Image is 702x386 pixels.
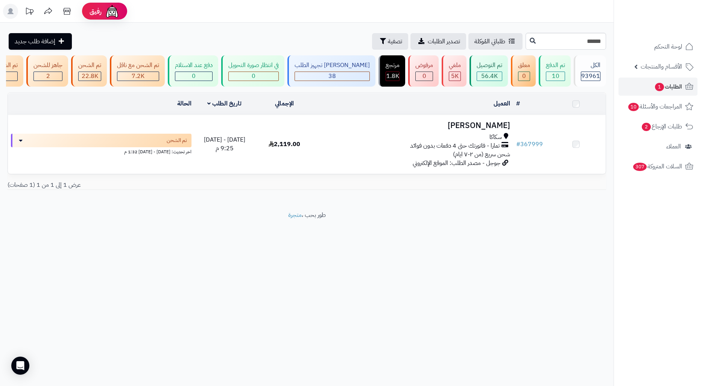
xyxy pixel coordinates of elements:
span: جوجل - مصدر الطلب: الموقع الإلكتروني [413,159,500,168]
span: 10 [628,103,639,111]
a: في انتظار صورة التحويل 0 [220,55,286,87]
div: معلق [518,61,530,70]
span: طلبات الإرجاع [641,121,682,132]
a: [PERSON_NAME] تجهيز الطلب 38 [286,55,377,87]
a: تم الدفع 10 [537,55,572,87]
a: الحالة [177,99,191,108]
span: الأقسام والمنتجات [641,61,682,72]
a: السلات المتروكة307 [618,157,697,175]
a: جاهز للشحن 2 [25,55,70,87]
div: عرض 1 إلى 1 من 1 (1 صفحات) [2,181,307,189]
a: طلباتي المُوكلة [468,33,523,50]
div: 4954 [449,72,460,81]
button: تصفية [372,33,408,50]
div: 56415 [477,72,502,81]
span: 38 [328,72,336,81]
div: 38 [295,72,369,81]
div: Open Intercom Messenger [11,357,29,375]
div: تم الشحن [78,61,101,70]
span: 7.2K [132,72,144,81]
span: 2 [46,72,50,81]
span: 307 [633,163,647,171]
span: 1 [655,83,664,91]
div: 0 [229,72,278,81]
a: تحديثات المنصة [20,4,39,21]
a: تم التوصيل 56.4K [468,55,509,87]
span: المراجعات والأسئلة [628,101,682,112]
span: # [516,140,520,149]
a: مرتجع 1.8K [377,55,407,87]
span: شحن سريع (من ٢-٧ ايام) [453,150,510,159]
img: logo-2.png [651,20,695,36]
div: 0 [175,72,212,81]
span: 1.8K [386,72,399,81]
a: متجرة [288,211,302,220]
div: الكل [581,61,600,70]
span: طلباتي المُوكلة [474,37,505,46]
span: 0 [252,72,255,81]
a: إضافة طلب جديد [9,33,72,50]
div: دفع عند الاستلام [175,61,213,70]
div: 22826 [79,72,101,81]
div: 10 [546,72,565,81]
span: 0 [192,72,196,81]
a: تاريخ الطلب [207,99,242,108]
a: تصدير الطلبات [410,33,466,50]
div: تم التوصيل [477,61,502,70]
a: ملغي 5K [440,55,468,87]
span: 2 [642,123,651,131]
span: 5K [451,72,459,81]
a: المراجعات والأسئلة10 [618,98,697,116]
div: جاهز للشحن [33,61,62,70]
span: 0 [522,72,526,81]
span: تمارا - فاتورتك حتى 4 دفعات بدون فوائد [410,142,500,150]
div: تم الشحن مع ناقل [117,61,159,70]
div: 0 [416,72,433,81]
span: تصفية [388,37,402,46]
div: تم الدفع [546,61,565,70]
div: 7223 [117,72,159,81]
div: 0 [518,72,530,81]
span: 22.8K [82,72,98,81]
a: #367999 [516,140,543,149]
a: معلق 0 [509,55,537,87]
div: 2 [34,72,62,81]
div: اخر تحديث: [DATE] - [DATE] 1:32 م [11,147,191,155]
span: 2,119.00 [269,140,300,149]
span: العملاء [666,141,681,152]
span: تم الشحن [167,137,187,144]
div: مرتجع [386,61,400,70]
a: العميل [494,99,510,108]
div: في انتظار صورة التحويل [228,61,279,70]
div: [PERSON_NAME] تجهيز الطلب [295,61,370,70]
a: دفع عند الاستلام 0 [166,55,220,87]
a: مرفوض 0 [407,55,440,87]
a: طلبات الإرجاع2 [618,117,697,136]
div: ملغي [449,61,461,70]
img: ai-face.png [105,4,120,19]
a: الطلبات1 [618,78,697,96]
a: لوحة التحكم [618,38,697,56]
span: 93961 [581,72,600,81]
span: السلات المتروكة [632,161,682,172]
span: 56.4K [481,72,498,81]
span: إضافة طلب جديد [15,37,55,46]
a: الكل93961 [572,55,608,87]
span: 0 [422,72,426,81]
span: 10 [552,72,559,81]
span: الطلبات [654,81,682,92]
span: لوحة التحكم [654,41,682,52]
h3: [PERSON_NAME] [317,121,510,130]
span: [DATE] - [DATE] 9:25 م [204,135,245,153]
a: تم الشحن مع ناقل 7.2K [108,55,166,87]
a: # [516,99,520,108]
div: مرفوض [415,61,433,70]
span: تصدير الطلبات [428,37,460,46]
a: تم الشحن 22.8K [70,55,108,87]
a: الإجمالي [275,99,294,108]
a: العملاء [618,137,697,156]
span: سكاكا [489,133,502,142]
span: رفيق [90,7,102,16]
div: 1801 [386,72,399,81]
